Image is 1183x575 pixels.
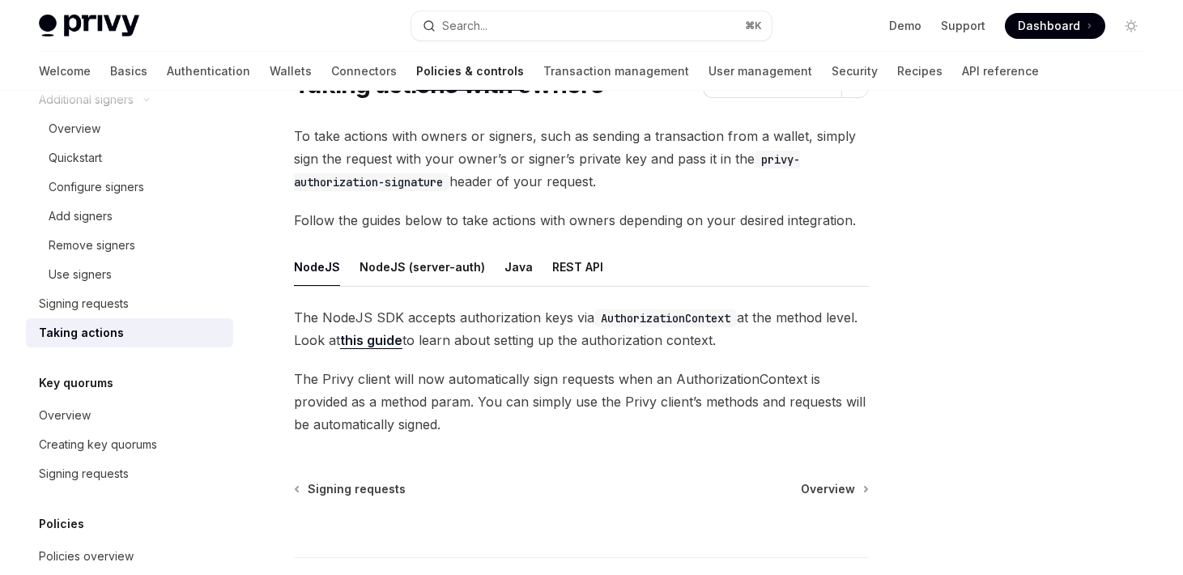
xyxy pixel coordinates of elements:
div: Java [504,248,533,286]
button: Open search [411,11,771,40]
a: Use signers [26,260,233,289]
a: Authentication [167,52,250,91]
div: Overview [39,406,91,425]
a: Dashboard [1005,13,1105,39]
div: Remove signers [49,236,135,255]
div: NodeJS [294,248,340,286]
span: Signing requests [308,481,406,497]
img: light logo [39,15,139,37]
div: REST API [552,248,603,286]
a: Demo [889,18,921,34]
a: Support [941,18,985,34]
a: Quickstart [26,143,233,172]
code: AuthorizationContext [594,309,737,327]
a: Connectors [331,52,397,91]
a: Remove signers [26,231,233,260]
a: Recipes [897,52,943,91]
a: Signing requests [26,289,233,318]
span: Overview [801,481,855,497]
a: Policies overview [26,542,233,571]
div: Signing requests [39,464,129,483]
div: Use signers [49,265,112,284]
a: Wallets [270,52,312,91]
h5: Key quorums [39,373,113,393]
a: Configure signers [26,172,233,202]
span: The NodeJS SDK accepts authorization keys via at the method level. Look at to learn about setting... [294,306,869,351]
div: Quickstart [49,148,102,168]
a: Taking actions [26,318,233,347]
a: this guide [340,332,402,349]
a: Signing requests [26,459,233,488]
a: Creating key quorums [26,430,233,459]
div: Search... [442,16,487,36]
a: Overview [801,481,867,497]
a: Overview [26,401,233,430]
div: Signing requests [39,294,129,313]
button: Toggle dark mode [1118,13,1144,39]
div: Taking actions [39,323,124,343]
a: Basics [110,52,147,91]
span: ⌘ K [745,19,762,32]
a: Transaction management [543,52,689,91]
a: Add signers [26,202,233,231]
div: Policies overview [39,547,134,566]
a: Signing requests [296,481,406,497]
div: Overview [49,119,100,138]
div: NodeJS (server-auth) [360,248,485,286]
a: User management [709,52,812,91]
a: Policies & controls [416,52,524,91]
span: Dashboard [1018,18,1080,34]
a: Overview [26,114,233,143]
a: Welcome [39,52,91,91]
a: API reference [962,52,1039,91]
span: The Privy client will now automatically sign requests when an AuthorizationContext is provided as... [294,368,869,436]
a: Security [832,52,878,91]
div: Configure signers [49,177,144,197]
span: To take actions with owners or signers, such as sending a transaction from a wallet, simply sign ... [294,125,869,193]
h5: Policies [39,514,84,534]
span: Follow the guides below to take actions with owners depending on your desired integration. [294,209,869,232]
div: Add signers [49,207,113,226]
div: Creating key quorums [39,435,157,454]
